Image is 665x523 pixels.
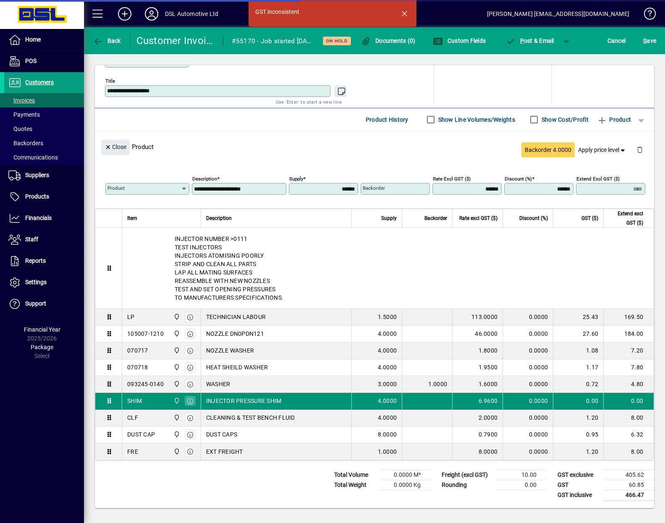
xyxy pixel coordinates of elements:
[206,397,282,405] span: INJECTOR PRESSURE SHIM
[643,37,647,44] span: S
[597,113,631,126] span: Product
[127,329,164,338] div: 105007-1210
[603,426,654,443] td: 6.32
[91,33,123,48] button: Back
[4,165,84,186] a: Suppliers
[378,413,397,422] span: 4.0000
[505,175,532,181] mat-label: Discount (%)
[127,346,148,355] div: 070717
[330,480,380,490] td: Total Weight
[95,131,654,162] div: Product
[520,37,524,44] span: P
[487,7,629,21] div: [PERSON_NAME] [EMAIL_ADDRESS][DOMAIN_NAME]
[378,313,397,321] span: 1.5000
[326,38,348,44] span: On hold
[496,470,547,480] td: 10.00
[378,430,397,439] span: 8.0000
[127,313,135,321] div: LP
[576,175,620,181] mat-label: Extend excl GST ($)
[4,136,84,150] a: Backorders
[127,363,148,371] div: 070718
[363,185,385,191] mat-label: Backorder
[503,393,553,410] td: 0.0000
[581,214,598,223] span: GST ($)
[111,6,138,21] button: Add
[553,490,604,500] td: GST inclusive
[428,380,448,388] span: 1.0000
[378,397,397,405] span: 4.0000
[437,470,496,480] td: Freight (excl GST)
[458,313,497,321] div: 113.0000
[553,443,603,460] td: 1.20
[4,93,84,107] a: Invoices
[553,426,603,443] td: 0.95
[553,376,603,393] td: 0.72
[84,33,130,48] app-page-header-button: Back
[630,146,650,153] app-page-header-button: Delete
[127,413,138,422] div: CLF
[458,397,497,405] div: 6.9600
[424,214,447,223] span: Backorder
[127,447,138,456] div: FRE
[603,359,654,376] td: 7.80
[380,470,431,480] td: 0.0000 M³
[378,346,397,355] span: 4.0000
[433,37,486,44] span: Custom Fields
[603,410,654,426] td: 8.00
[4,293,84,314] a: Support
[553,470,604,480] td: GST exclusive
[638,2,655,29] a: Knowledge Base
[31,344,53,350] span: Package
[604,470,654,480] td: 405.62
[519,214,548,223] span: Discount (%)
[25,279,47,285] span: Settings
[206,430,237,439] span: DUST CAPS
[433,175,471,181] mat-label: Rate excl GST ($)
[553,359,603,376] td: 1.17
[127,214,137,223] span: Item
[575,142,630,157] button: Apply price level
[503,326,553,343] td: 0.0000
[105,78,115,84] mat-label: Title
[643,34,656,47] span: ave
[437,480,496,490] td: Rounding
[609,209,643,228] span: Extend excl GST ($)
[99,143,132,150] app-page-header-button: Close
[206,214,232,223] span: Description
[122,228,654,309] div: INJECTOR NUMBER >0111 TEST INJECTORS INJECTORS ATOMISING POORLY STRIP AND CLEAN ALL PARTS LAP ALL...
[607,34,626,47] span: Cancel
[25,58,37,64] span: POS
[25,79,54,86] span: Customers
[232,34,313,48] div: #55170 - Job started [DATE]
[525,146,571,154] span: Backorder 4.0000
[366,113,408,126] span: Product History
[593,112,635,127] button: Product
[431,33,488,48] button: Custom Fields
[4,107,84,122] a: Payments
[171,396,181,405] span: Central
[206,329,264,338] span: NOZZLE DN0PDN121
[93,37,121,44] span: Back
[503,410,553,426] td: 0.0000
[4,51,84,72] a: POS
[501,33,558,48] button: Post & Email
[25,36,41,43] span: Home
[206,380,230,388] span: WASHER
[380,480,431,490] td: 0.0000 Kg
[553,326,603,343] td: 27.60
[171,430,181,439] span: Central
[362,112,412,127] button: Product History
[496,480,547,490] td: 0.00
[458,380,497,388] div: 1.6000
[4,208,84,229] a: Financials
[4,251,84,272] a: Reports
[171,329,181,338] span: Central
[8,140,43,146] span: Backorders
[458,413,497,422] div: 2.0000
[458,430,497,439] div: 0.7900
[503,343,553,359] td: 0.0000
[361,37,416,44] span: Documents (0)
[603,376,654,393] td: 4.80
[503,359,553,376] td: 0.0000
[171,413,181,422] span: Central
